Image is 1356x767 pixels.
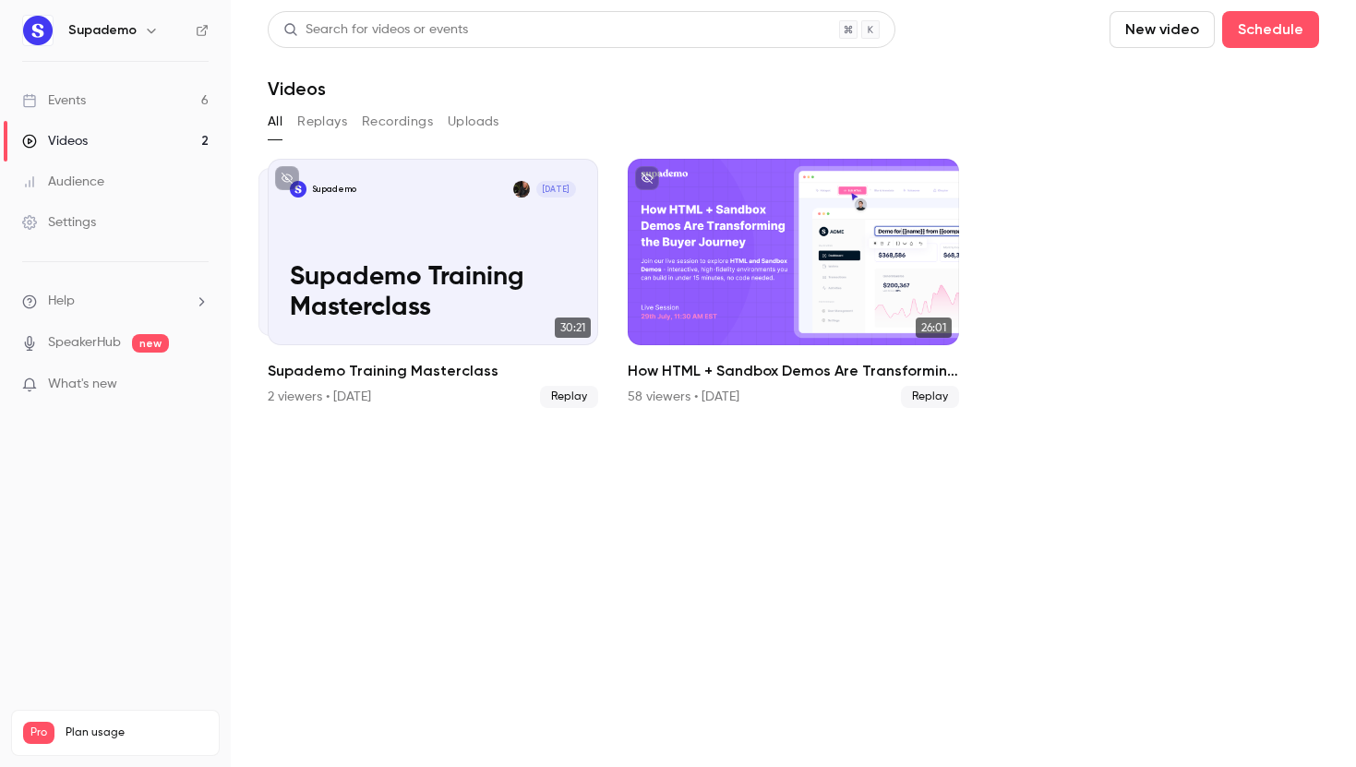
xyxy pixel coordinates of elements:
div: 2 viewers • [DATE] [268,388,371,406]
button: unpublished [275,166,299,190]
div: Events [22,91,86,110]
iframe: Noticeable Trigger [186,377,209,393]
span: Help [48,292,75,311]
li: Supademo Training Masterclass [268,159,598,408]
span: 30:21 [555,318,591,338]
div: Search for videos or events [283,20,468,40]
h1: Videos [268,78,326,100]
h6: Supademo [68,21,137,40]
img: Supademo [23,16,53,45]
span: Replay [540,386,598,408]
span: 26:01 [916,318,952,338]
button: unpublished [635,166,659,190]
li: help-dropdown-opener [22,292,209,311]
button: All [268,107,282,137]
span: What's new [48,375,117,394]
div: Audience [22,173,104,191]
p: Supademo Training Masterclass [290,262,576,322]
button: New video [1110,11,1215,48]
li: How HTML + Sandbox Demos Are Transforming the Buyer Journey [628,159,958,408]
span: Plan usage [66,725,208,740]
span: [DATE] [536,181,576,198]
p: Supademo [312,184,356,195]
button: Recordings [362,107,433,137]
span: Pro [23,722,54,744]
h2: Supademo Training Masterclass [268,360,598,382]
h2: How HTML + Sandbox Demos Are Transforming the Buyer Journey [628,360,958,382]
button: Replays [297,107,347,137]
a: SpeakerHub [48,333,121,353]
a: Supademo Training MasterclassSupademoPaulina Staszuk[DATE]Supademo Training Masterclass30:21Supad... [268,159,598,408]
div: Videos [22,132,88,150]
span: new [132,334,169,353]
span: Replay [901,386,959,408]
img: Paulina Staszuk [513,181,530,198]
button: Uploads [448,107,499,137]
ul: Videos [268,159,1319,408]
section: Videos [268,11,1319,756]
a: 26:01How HTML + Sandbox Demos Are Transforming the Buyer Journey58 viewers • [DATE]Replay [628,159,958,408]
div: Settings [22,213,96,232]
div: 58 viewers • [DATE] [628,388,739,406]
button: Schedule [1222,11,1319,48]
